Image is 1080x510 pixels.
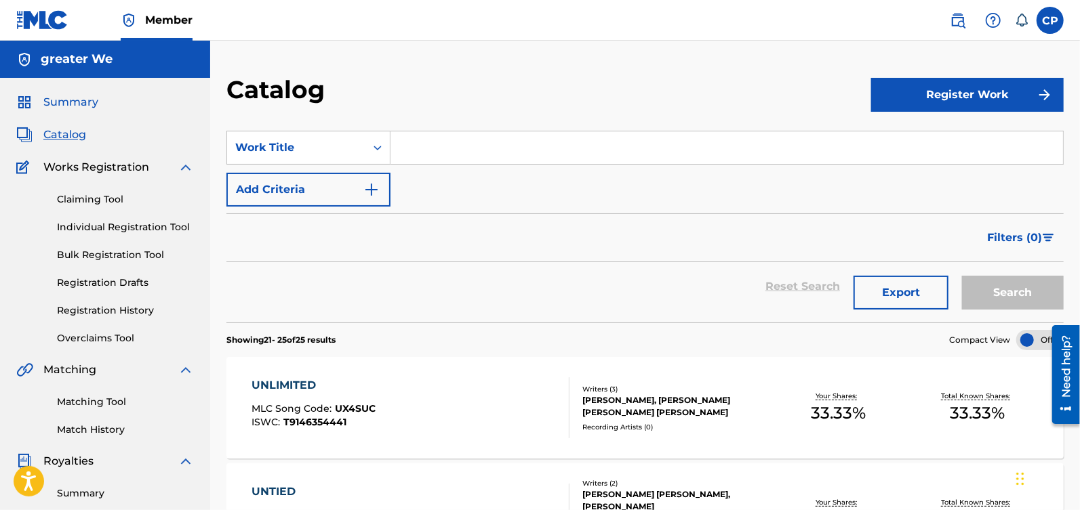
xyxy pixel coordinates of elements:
p: Total Known Shares: [941,391,1014,401]
h2: Catalog [226,75,332,105]
a: Summary [57,486,194,501]
a: Overclaims Tool [57,331,194,345]
button: Export [854,276,948,310]
span: Catalog [43,127,86,143]
a: Bulk Registration Tool [57,248,194,262]
p: Showing 21 - 25 of 25 results [226,334,336,346]
h5: greater We [41,51,113,67]
span: MLC Song Code : [252,402,335,415]
img: Catalog [16,127,33,143]
div: User Menu [1037,7,1064,34]
p: Your Shares: [816,497,860,507]
img: expand [178,159,194,175]
div: Recording Artists ( 0 ) [582,422,768,432]
img: Royalties [16,453,33,469]
div: Work Title [235,140,357,156]
p: Your Shares: [816,391,860,401]
img: search [950,12,966,28]
a: UNLIMITEDMLC Song Code:UX4SUCISWC:T9146354441Writers (3)[PERSON_NAME], [PERSON_NAME] [PERSON_NAME... [226,357,1064,459]
img: Works Registration [16,159,34,175]
a: Claiming Tool [57,192,194,207]
div: UNLIMITED [252,377,376,394]
span: Works Registration [43,159,149,175]
img: expand [178,453,194,469]
img: filter [1043,234,1054,242]
img: 9d2ae6d4665cec9f34b9.svg [363,182,380,198]
a: Match History [57,423,194,437]
span: UX4SUC [335,402,376,415]
span: Member [145,12,193,28]
span: T9146354441 [283,416,346,428]
span: ISWC : [252,416,283,428]
iframe: Chat Widget [1012,445,1080,510]
div: Writers ( 3 ) [582,384,768,394]
div: UNTIED [252,484,365,500]
a: Matching Tool [57,395,194,409]
img: Matching [16,362,33,378]
button: Add Criteria [226,173,391,207]
img: expand [178,362,194,378]
div: Drag [1016,459,1024,499]
button: Register Work [871,78,1064,112]
span: 33.33 % [950,401,1005,425]
form: Search Form [226,131,1064,322]
span: Compact View [949,334,1010,346]
button: Filters (0) [979,221,1064,255]
iframe: Resource Center [1042,320,1080,429]
div: Help [980,7,1007,34]
a: CatalogCatalog [16,127,86,143]
span: Matching [43,362,96,378]
a: Registration Drafts [57,276,194,290]
span: Filters ( 0 ) [987,230,1042,246]
p: Total Known Shares: [941,497,1014,507]
a: Individual Registration Tool [57,220,194,234]
a: Public Search [944,7,972,34]
div: Notifications [1015,14,1028,27]
a: SummarySummary [16,94,98,110]
img: Summary [16,94,33,110]
img: help [985,12,1001,28]
span: Summary [43,94,98,110]
img: f7272a7cc735f4ea7f67.svg [1037,87,1053,103]
span: 33.33 % [811,401,866,425]
img: Accounts [16,51,33,68]
div: [PERSON_NAME], [PERSON_NAME] [PERSON_NAME] [PERSON_NAME] [582,394,768,419]
img: Top Rightsholder [121,12,137,28]
a: Registration History [57,303,194,318]
span: Royalties [43,453,94,469]
div: Writers ( 2 ) [582,478,768,488]
img: MLC Logo [16,10,68,30]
